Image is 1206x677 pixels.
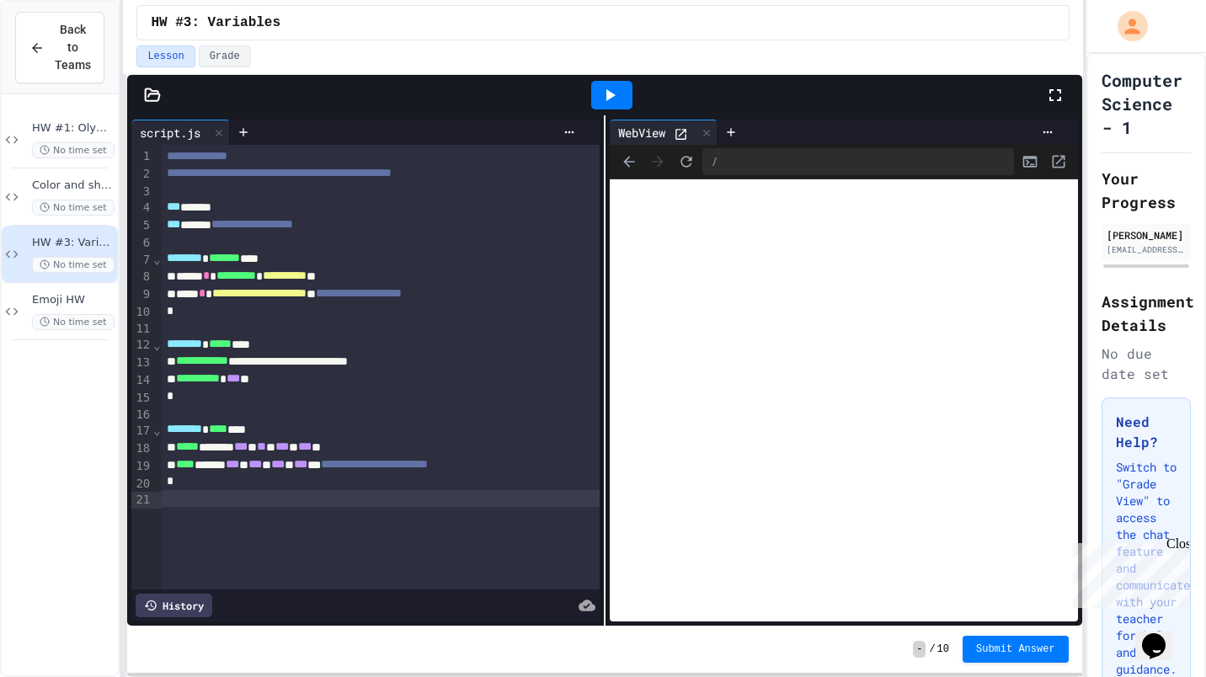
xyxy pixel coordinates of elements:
div: 18 [131,440,152,458]
div: 7 [131,252,152,269]
h2: Your Progress [1102,167,1191,214]
span: Emoji HW [32,293,115,307]
div: My Account [1100,7,1152,45]
div: / [702,148,1014,175]
div: 6 [131,235,152,252]
div: script.js [131,120,230,145]
button: Back to Teams [15,12,104,83]
iframe: chat widget [1135,610,1189,660]
div: 17 [131,423,152,440]
div: 20 [131,476,152,493]
span: Back [616,149,642,174]
span: No time set [32,314,115,330]
span: - [913,641,926,658]
span: Fold line [152,338,161,352]
span: Back to Teams [55,21,91,74]
div: WebView [610,124,674,141]
div: 12 [131,337,152,354]
div: History [136,594,212,617]
div: No due date set [1102,344,1191,384]
div: script.js [131,124,209,141]
div: 19 [131,458,152,476]
div: Chat with us now!Close [7,7,116,107]
button: Submit Answer [963,636,1069,663]
div: 10 [131,304,152,321]
div: [EMAIL_ADDRESS][DOMAIN_NAME] [1107,243,1186,256]
div: 21 [131,492,152,509]
span: No time set [32,200,115,216]
div: [PERSON_NAME] [1107,227,1186,243]
span: No time set [32,257,115,273]
span: No time set [32,142,115,158]
div: 15 [131,390,152,407]
button: Lesson [136,45,195,67]
div: 14 [131,372,152,390]
span: Color and shapes [32,179,115,193]
div: 5 [131,217,152,235]
div: 3 [131,184,152,200]
span: HW #3: Variables [32,236,115,250]
span: Submit Answer [976,642,1055,656]
button: Console [1017,149,1043,174]
span: / [929,642,935,656]
span: Fold line [152,424,161,437]
button: Refresh [674,149,699,174]
div: 2 [131,166,152,184]
span: 10 [937,642,949,656]
div: 16 [131,407,152,424]
span: Fold line [152,253,161,266]
div: WebView [610,120,718,145]
div: 4 [131,200,152,217]
span: Forward [645,149,670,174]
div: 9 [131,286,152,304]
iframe: Web Preview [610,179,1078,622]
span: HW #3: Variables [151,13,280,33]
h1: Computer Science - 1 [1102,68,1191,139]
div: 1 [131,148,152,166]
span: HW #1: Olympic rings [32,121,115,136]
div: 11 [131,321,152,338]
div: 8 [131,269,152,286]
h2: Assignment Details [1102,290,1191,337]
iframe: chat widget [1066,536,1189,608]
div: 13 [131,354,152,372]
h3: Need Help? [1116,412,1177,452]
button: Grade [199,45,251,67]
button: Open in new tab [1046,149,1071,174]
